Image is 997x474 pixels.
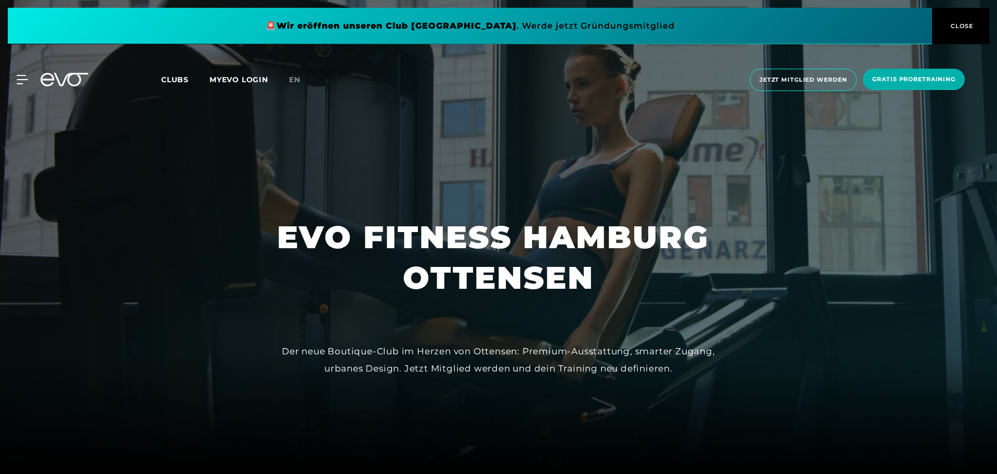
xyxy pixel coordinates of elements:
span: en [289,75,300,84]
div: Der neue Boutique-Club im Herzen von Ottensen: Premium-Ausstattung, smarter Zugang, urbanes Desig... [265,343,732,377]
a: en [289,74,313,86]
a: MYEVO LOGIN [209,75,268,84]
a: Jetzt Mitglied werden [746,69,860,91]
h1: EVO FITNESS HAMBURG OTTENSEN [277,217,720,298]
span: Clubs [161,75,189,84]
span: CLOSE [948,21,974,31]
button: CLOSE [932,8,989,44]
a: Clubs [161,74,209,84]
span: Jetzt Mitglied werden [759,75,847,84]
span: Gratis Probetraining [872,75,955,84]
a: Gratis Probetraining [860,69,968,91]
